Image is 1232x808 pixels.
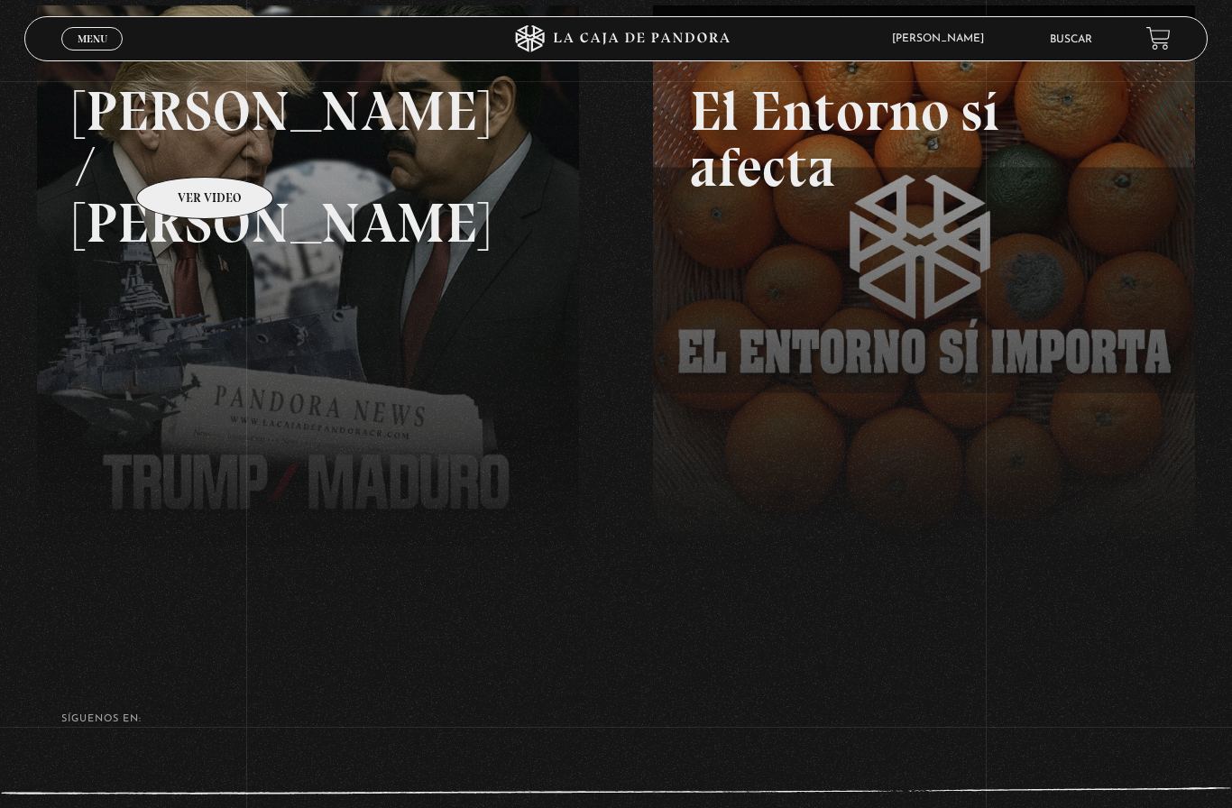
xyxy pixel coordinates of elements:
[1146,26,1171,50] a: View your shopping cart
[61,714,1170,724] h4: SÍguenos en:
[71,49,114,61] span: Cerrar
[883,33,1002,44] span: [PERSON_NAME]
[1050,34,1092,45] a: Buscar
[78,33,107,44] span: Menu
